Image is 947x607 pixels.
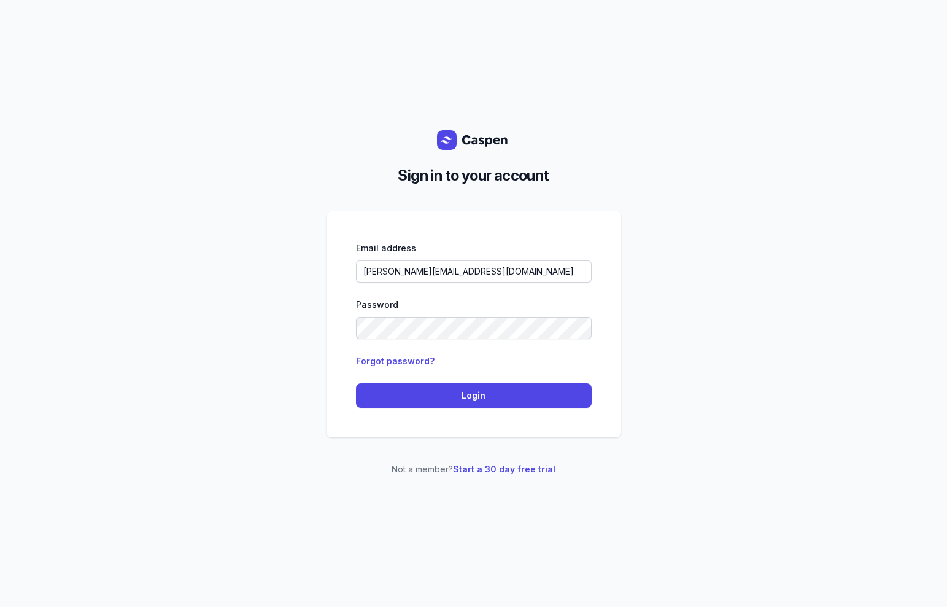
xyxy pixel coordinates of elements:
[356,356,435,366] a: Forgot password?
[453,464,555,474] a: Start a 30 day free trial
[356,241,592,256] div: Email address
[336,165,611,187] h2: Sign in to your account
[363,388,584,403] span: Login
[356,260,592,283] input: Enter your email address...
[356,297,592,312] div: Password
[327,462,621,477] p: Not a member?
[356,383,592,408] button: Login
